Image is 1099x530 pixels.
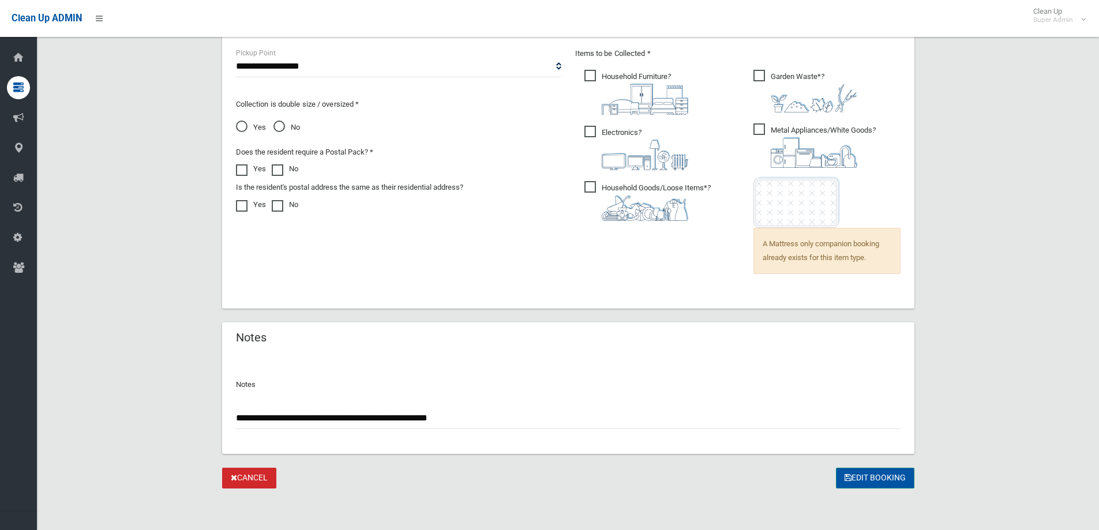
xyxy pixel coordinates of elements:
img: e7408bece873d2c1783593a074e5cb2f.png [753,176,840,228]
p: Collection is double size / oversized * [236,97,561,111]
span: Household Furniture [584,70,688,115]
span: Metal Appliances/White Goods [753,123,876,168]
label: Yes [236,198,266,212]
small: Super Admin [1033,16,1073,24]
span: Clean Up [1027,7,1085,24]
a: Cancel [222,468,276,489]
img: 36c1b0289cb1767239cdd3de9e694f19.png [771,137,857,168]
img: aa9efdbe659d29b613fca23ba79d85cb.png [602,84,688,115]
label: No [272,162,298,176]
p: Items to be Collected * [575,47,901,61]
img: 4fd8a5c772b2c999c83690221e5242e0.png [771,84,857,112]
label: Yes [236,162,266,176]
img: 394712a680b73dbc3d2a6a3a7ffe5a07.png [602,140,688,170]
button: Edit Booking [836,468,914,489]
label: Is the resident's postal address the same as their residential address? [236,181,463,194]
i: ? [602,72,688,115]
i: ? [602,128,688,170]
i: ? [771,126,876,168]
label: Does the resident require a Postal Pack? * [236,145,373,159]
p: Notes [236,378,901,392]
span: Household Goods/Loose Items* [584,181,711,221]
span: A Mattress only companion booking already exists for this item type. [753,228,901,274]
span: No [273,121,300,134]
span: Yes [236,121,266,134]
header: Notes [222,326,280,349]
img: b13cc3517677393f34c0a387616ef184.png [602,195,688,221]
span: Electronics [584,126,688,170]
i: ? [771,72,857,112]
i: ? [602,183,711,221]
label: No [272,198,298,212]
span: Clean Up ADMIN [12,13,82,24]
span: Garden Waste* [753,70,857,112]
